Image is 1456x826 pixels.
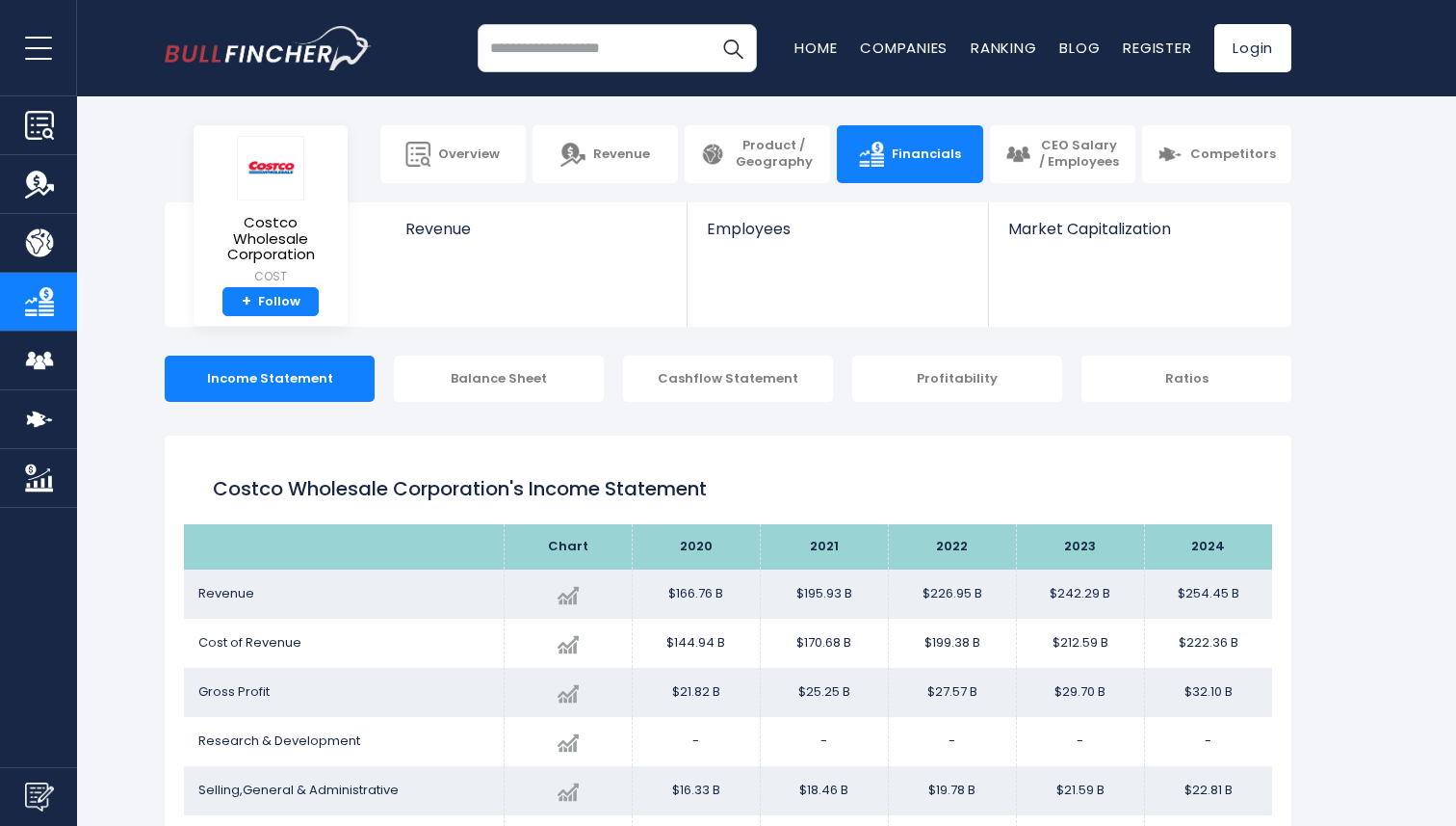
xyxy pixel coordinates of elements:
[1144,570,1272,619] td: $254.45 B
[632,668,760,717] td: $21.82 B
[165,26,372,70] img: bullfincher logo
[1190,147,1276,163] span: Competitors
[504,524,632,570] th: Chart
[1214,24,1291,72] a: Login
[632,766,760,815] td: $16.33 B
[794,38,837,58] a: Home
[760,766,888,815] td: $18.46 B
[380,125,526,183] a: Overview
[1123,38,1191,58] a: Register
[837,125,982,183] a: Financials
[760,717,888,766] td: -
[632,524,760,570] th: 2020
[1016,524,1144,570] th: 2023
[198,682,270,701] span: Gross Profit
[1144,766,1272,815] td: $22.81 B
[888,524,1016,570] th: 2022
[1144,619,1272,668] td: $222.36 B
[198,732,360,750] span: Research & Development
[198,584,254,602] span: Revenue
[888,619,1016,668] td: $199.38 B
[1016,668,1144,717] td: $29.70 B
[760,524,888,570] th: 2021
[989,202,1289,271] a: Market Capitalization
[688,202,987,271] a: Employees
[1144,668,1272,717] td: $32.10 B
[533,125,678,183] a: Revenue
[165,26,372,70] a: Go to homepage
[1016,717,1144,766] td: -
[386,202,688,271] a: Revenue
[760,570,888,619] td: $195.93 B
[593,147,650,163] span: Revenue
[623,356,833,402] div: Cashflow Statement
[860,38,948,58] a: Companies
[632,619,760,668] td: $144.94 B
[209,268,332,285] small: COST
[208,135,333,287] a: Costco Wholesale Corporation COST
[707,220,968,238] span: Employees
[198,633,301,652] span: Cost of Revenue
[438,147,500,163] span: Overview
[1142,125,1291,183] a: Competitors
[165,356,375,402] div: Income Statement
[242,293,251,310] strong: +
[888,668,1016,717] td: $27.57 B
[1081,356,1291,402] div: Ratios
[892,147,961,163] span: Financials
[405,220,668,238] span: Revenue
[1038,138,1120,171] span: CEO Salary / Employees
[1144,524,1272,570] th: 2024
[990,125,1135,183] a: CEO Salary / Employees
[685,125,830,183] a: Product / Geography
[888,570,1016,619] td: $226.95 B
[632,717,760,766] td: -
[760,619,888,668] td: $170.68 B
[198,781,399,799] span: Selling,General & Administrative
[971,38,1036,58] a: Ranking
[709,24,757,72] button: Search
[209,215,332,263] span: Costco Wholesale Corporation
[1059,38,1100,58] a: Blog
[888,766,1016,815] td: $19.78 B
[733,138,815,171] span: Product / Geography
[213,474,1243,503] h1: Costco Wholesale Corporation's Income Statement
[888,717,1016,766] td: -
[632,570,760,619] td: $166.76 B
[1144,717,1272,766] td: -
[852,356,1062,402] div: Profitability
[394,356,604,402] div: Balance Sheet
[1016,619,1144,668] td: $212.59 B
[1016,766,1144,815] td: $21.59 B
[1016,570,1144,619] td: $242.29 B
[1008,220,1270,238] span: Market Capitalization
[222,287,319,317] a: +Follow
[760,668,888,717] td: $25.25 B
